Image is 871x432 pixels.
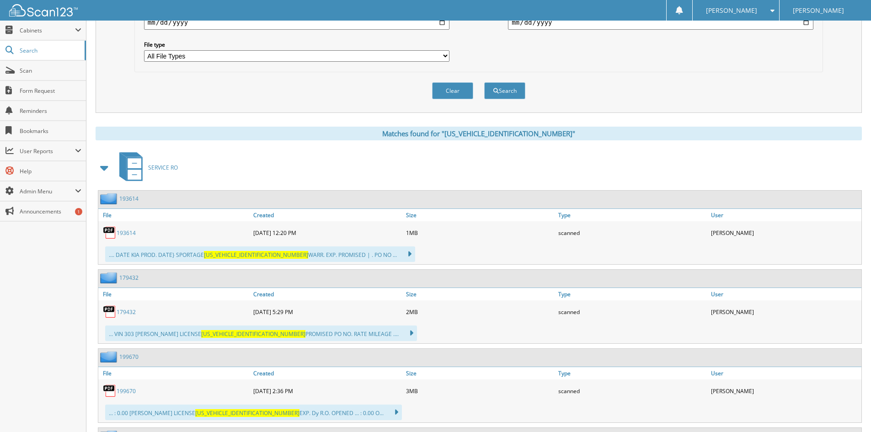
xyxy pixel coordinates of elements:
[201,330,305,338] span: [US_VEHICLE_IDENTIFICATION_NUMBER]
[404,303,556,321] div: 2MB
[404,209,556,221] a: Size
[20,67,81,75] span: Scan
[556,367,709,379] a: Type
[98,209,251,221] a: File
[20,208,81,215] span: Announcements
[98,288,251,300] a: File
[20,47,80,54] span: Search
[709,303,861,321] div: [PERSON_NAME]
[98,367,251,379] a: File
[793,8,844,13] span: [PERSON_NAME]
[117,387,136,395] a: 199670
[251,209,404,221] a: Created
[9,4,78,16] img: scan123-logo-white.svg
[105,246,415,262] div: .... DATE KIA PROD. DATE} SPORTAGE WARR. EXP. PROMISED | . PO NO ...
[709,367,861,379] a: User
[556,303,709,321] div: scanned
[103,384,117,398] img: PDF.png
[20,87,81,95] span: Form Request
[103,305,117,319] img: PDF.png
[117,308,136,316] a: 179432
[20,167,81,175] span: Help
[144,15,449,30] input: start
[119,195,139,203] a: 193614
[706,8,757,13] span: [PERSON_NAME]
[204,251,308,259] span: [US_VEHICLE_IDENTIFICATION_NUMBER]
[20,147,75,155] span: User Reports
[103,226,117,240] img: PDF.png
[251,382,404,400] div: [DATE] 2:36 PM
[484,82,525,99] button: Search
[709,224,861,242] div: [PERSON_NAME]
[404,224,556,242] div: 1MB
[709,288,861,300] a: User
[432,82,473,99] button: Clear
[251,224,404,242] div: [DATE] 12:20 PM
[404,367,556,379] a: Size
[20,127,81,135] span: Bookmarks
[508,15,813,30] input: end
[251,367,404,379] a: Created
[144,41,449,48] label: File type
[119,353,139,361] a: 199670
[404,382,556,400] div: 3MB
[105,405,402,420] div: ... : 0.00 [PERSON_NAME] LICENSE EXP. Dy R.O. OPENED ... : 0.00 O...
[556,224,709,242] div: scanned
[119,274,139,282] a: 179432
[100,272,119,283] img: folder2.png
[96,127,862,140] div: Matches found for "[US_VEHICLE_IDENTIFICATION_NUMBER]"
[556,209,709,221] a: Type
[100,351,119,363] img: folder2.png
[195,409,299,417] span: [US_VEHICLE_IDENTIFICATION_NUMBER]
[117,229,136,237] a: 193614
[100,193,119,204] img: folder2.png
[251,303,404,321] div: [DATE] 5:29 PM
[75,208,82,215] div: 1
[556,288,709,300] a: Type
[556,382,709,400] div: scanned
[20,107,81,115] span: Reminders
[709,209,861,221] a: User
[709,382,861,400] div: [PERSON_NAME]
[148,164,178,171] span: SERVICE RO
[404,288,556,300] a: Size
[114,149,178,186] a: SERVICE RO
[251,288,404,300] a: Created
[20,187,75,195] span: Admin Menu
[105,325,417,341] div: ... VIN 303 [PERSON_NAME] LICENSE PROMISED PO NO. RATE MILEAGE ....
[20,27,75,34] span: Cabinets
